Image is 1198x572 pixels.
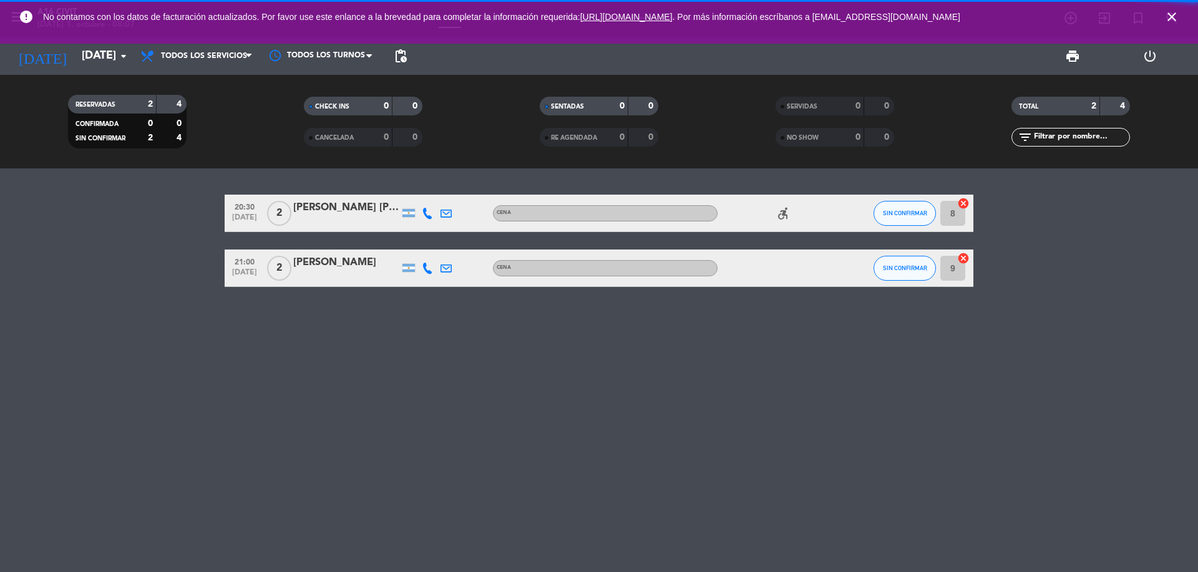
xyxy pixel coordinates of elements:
[229,213,260,228] span: [DATE]
[412,133,420,142] strong: 0
[116,49,131,64] i: arrow_drop_down
[161,52,247,61] span: Todos los servicios
[148,119,153,128] strong: 0
[293,200,399,216] div: [PERSON_NAME] [PERSON_NAME]
[1120,102,1127,110] strong: 4
[497,210,511,215] span: Cena
[177,100,184,109] strong: 4
[293,254,399,271] div: [PERSON_NAME]
[551,104,584,110] span: SENTADAS
[315,135,354,141] span: CANCELADA
[1111,37,1189,75] div: LOG OUT
[177,133,184,142] strong: 4
[957,197,970,210] i: cancel
[1164,9,1179,24] i: close
[229,268,260,283] span: [DATE]
[883,264,927,271] span: SIN CONFIRMAR
[384,133,389,142] strong: 0
[787,104,817,110] span: SERVIDAS
[75,121,119,127] span: CONFIRMADA
[1142,49,1157,64] i: power_settings_new
[787,135,819,141] span: NO SHOW
[776,206,791,221] i: accessible_forward
[884,102,892,110] strong: 0
[19,9,34,24] i: error
[874,256,936,281] button: SIN CONFIRMAR
[177,119,184,128] strong: 0
[229,199,260,213] span: 20:30
[393,49,408,64] span: pending_actions
[620,133,625,142] strong: 0
[148,100,153,109] strong: 2
[75,135,125,142] span: SIN CONFIRMAR
[148,133,153,142] strong: 2
[883,210,927,216] span: SIN CONFIRMAR
[580,12,673,22] a: [URL][DOMAIN_NAME]
[855,133,860,142] strong: 0
[855,102,860,110] strong: 0
[1018,130,1033,145] i: filter_list
[384,102,389,110] strong: 0
[1033,130,1129,144] input: Filtrar por nombre...
[229,254,260,268] span: 21:00
[267,201,291,226] span: 2
[648,102,656,110] strong: 0
[648,133,656,142] strong: 0
[620,102,625,110] strong: 0
[497,265,511,270] span: Cena
[315,104,349,110] span: CHECK INS
[43,12,960,22] span: No contamos con los datos de facturación actualizados. Por favor use este enlance a la brevedad p...
[874,201,936,226] button: SIN CONFIRMAR
[1019,104,1038,110] span: TOTAL
[1065,49,1080,64] span: print
[884,133,892,142] strong: 0
[9,42,75,70] i: [DATE]
[1091,102,1096,110] strong: 2
[75,102,115,108] span: RESERVADAS
[551,135,597,141] span: RE AGENDADA
[412,102,420,110] strong: 0
[267,256,291,281] span: 2
[673,12,960,22] a: . Por más información escríbanos a [EMAIL_ADDRESS][DOMAIN_NAME]
[957,252,970,264] i: cancel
